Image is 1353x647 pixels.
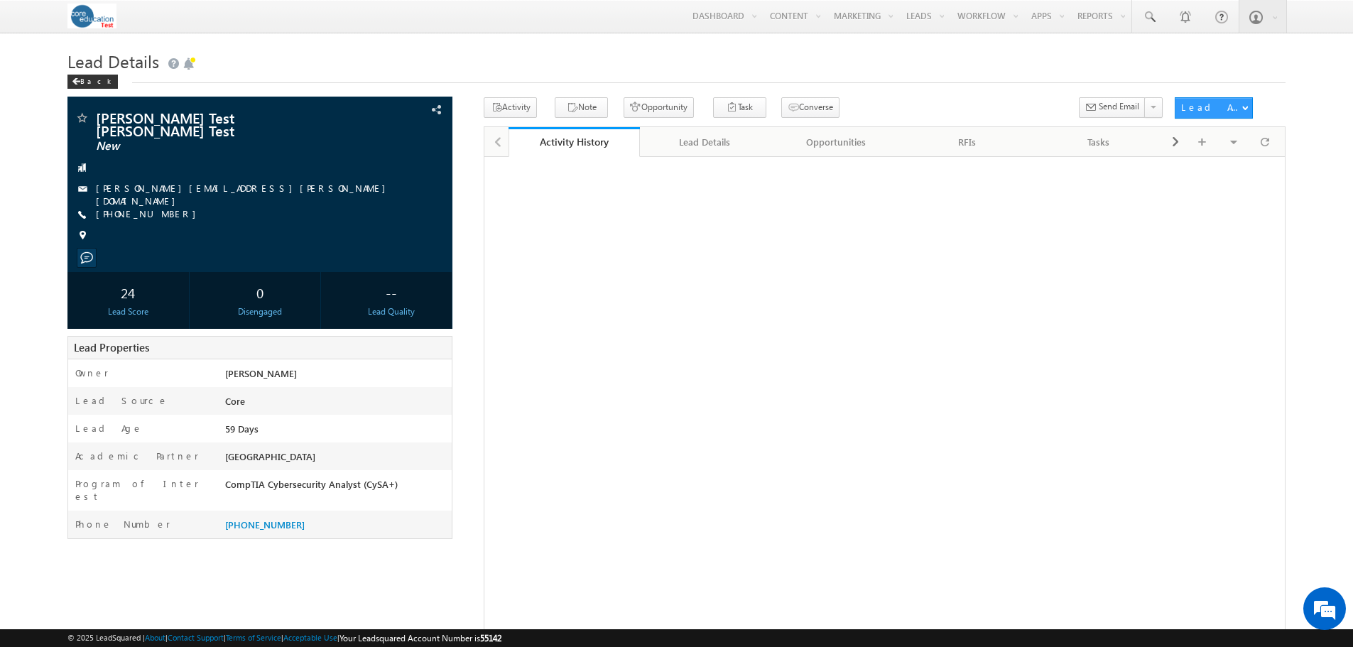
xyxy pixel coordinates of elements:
div: 0 [203,279,317,305]
div: CompTIA Cybersecurity Analyst (CySA+) [222,477,452,497]
div: Activity History [519,135,629,148]
label: Owner [75,366,109,379]
img: Custom Logo [67,4,116,28]
div: Tasks [1045,134,1152,151]
a: [PHONE_NUMBER] [96,207,203,219]
span: [PERSON_NAME] Test [PERSON_NAME] Test [96,111,337,136]
a: [PHONE_NUMBER] [225,518,305,531]
a: Back [67,74,125,86]
button: Task [713,97,766,118]
div: Lead Score [71,305,185,318]
a: Terms of Service [226,633,281,642]
span: Lead Details [67,50,159,72]
div: RFIs [914,134,1021,151]
div: 59 Days [222,422,452,442]
a: About [145,633,165,642]
button: Send Email [1079,97,1146,118]
button: Opportunity [624,97,694,118]
span: © 2025 LeadSquared | | | | | [67,631,501,645]
a: Contact Support [168,633,224,642]
label: Program of Interest [75,477,207,503]
div: -- [335,279,448,305]
button: Converse [781,97,839,118]
a: Activity History [509,127,640,157]
a: Lead Details [640,127,771,157]
div: [GEOGRAPHIC_DATA] [222,450,452,469]
span: 55142 [480,633,501,643]
div: Lead Details [651,134,759,151]
button: Note [555,97,608,118]
div: 24 [71,279,185,305]
button: Lead Actions [1175,97,1253,119]
label: Phone Number [75,518,170,531]
div: Opportunities [783,134,890,151]
a: RFIs [903,127,1034,157]
span: Your Leadsquared Account Number is [339,633,501,643]
label: Lead Source [75,394,168,407]
button: Activity [484,97,537,118]
label: Academic Partner [75,450,199,462]
div: Core [222,394,452,414]
div: Back [67,75,118,89]
span: [PERSON_NAME] [225,367,297,379]
a: Tasks [1033,127,1165,157]
label: Lead Age [75,422,143,435]
div: Lead Actions [1181,101,1241,114]
a: [PERSON_NAME][EMAIL_ADDRESS][PERSON_NAME][DOMAIN_NAME] [96,182,393,207]
a: Acceptable Use [283,633,337,642]
span: New [96,139,337,153]
a: Opportunities [771,127,903,157]
span: Lead Properties [74,340,149,354]
span: Send Email [1099,100,1139,113]
div: Lead Quality [335,305,448,318]
div: Disengaged [203,305,317,318]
